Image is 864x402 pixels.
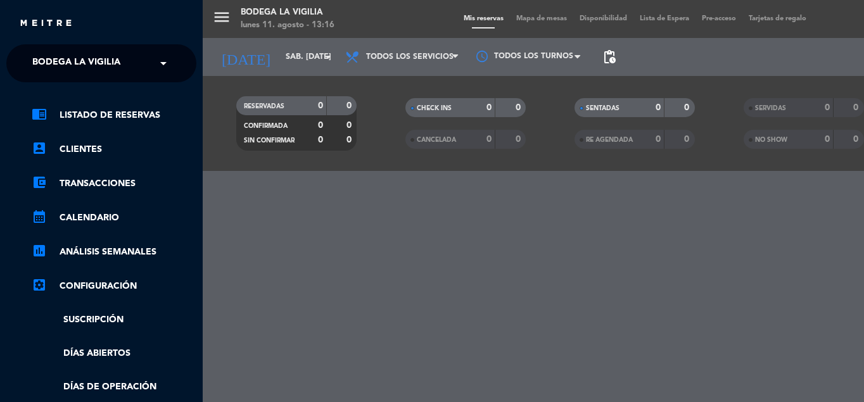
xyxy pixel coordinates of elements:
[32,142,196,157] a: account_boxClientes
[32,50,120,77] span: Bodega La Vigilia
[32,277,47,292] i: settings_applications
[19,19,73,28] img: MEITRE
[32,380,196,394] a: Días de Operación
[602,49,617,65] span: pending_actions
[32,210,196,225] a: calendar_monthCalendario
[32,243,47,258] i: assessment
[32,346,196,361] a: Días abiertos
[32,313,196,327] a: Suscripción
[32,106,47,122] i: chrome_reader_mode
[32,279,196,294] a: Configuración
[32,209,47,224] i: calendar_month
[32,141,47,156] i: account_box
[32,108,196,123] a: chrome_reader_modeListado de Reservas
[32,244,196,260] a: assessmentANÁLISIS SEMANALES
[32,175,47,190] i: account_balance_wallet
[32,176,196,191] a: account_balance_walletTransacciones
